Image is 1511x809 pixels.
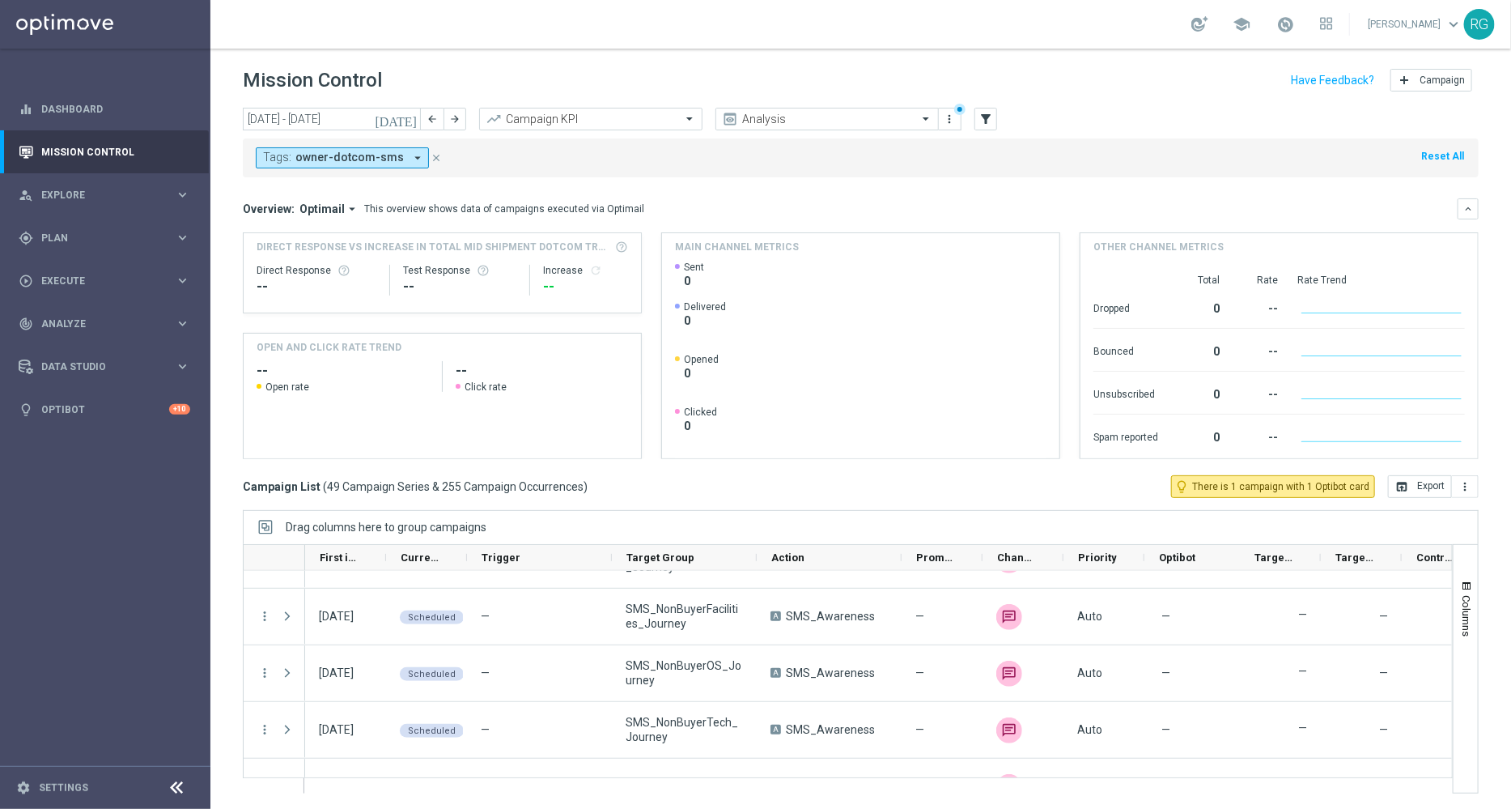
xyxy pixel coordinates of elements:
[1174,479,1189,494] i: lightbulb_outline
[786,722,875,737] span: SMS_Awareness
[41,362,175,372] span: Data Studio
[19,317,175,331] div: Analyze
[1192,479,1369,494] span: There is 1 campaign with 1 Optibot card
[244,702,305,759] div: Press SPACE to select this row.
[915,609,924,624] span: —
[1159,551,1195,564] span: Optibot
[449,113,461,125] i: arrow_forward
[18,360,191,373] button: Data Studio keyboard_arrow_right
[715,108,939,130] ng-select: Analysis
[175,230,190,245] i: keyboard_arrow_right
[684,406,717,419] span: Clicked
[18,275,191,287] div: play_circle_outline Execute keyboard_arrow_right
[1379,610,1388,623] span: —
[996,604,1022,630] img: Digital SMS marketing
[319,666,354,680] div: 10 Sep 2025, Wednesday
[1298,721,1307,735] label: —
[408,726,456,736] span: Scheduled
[16,781,31,795] i: settings
[786,609,875,624] span: SMS_Awareness
[41,388,169,431] a: Optibot
[684,353,719,366] span: Opened
[19,360,175,374] div: Data Studio
[1416,551,1455,564] span: Control Customers
[1379,723,1388,736] span: —
[626,551,694,564] span: Target Group
[320,551,359,564] span: First in Range
[481,666,490,679] span: —
[429,149,444,167] button: close
[456,361,628,381] h2: --
[1388,479,1479,492] multiple-options-button: Export to CSV
[996,774,1022,800] div: Digital SMS marketing
[257,340,401,355] h4: OPEN AND CLICK RATE TREND
[257,722,272,737] i: more_vert
[1298,664,1307,679] label: —
[1161,722,1170,737] span: —
[786,666,875,680] span: SMS_Awareness
[1420,75,1465,86] span: Campaign
[1077,666,1102,679] span: Auto
[263,151,291,164] span: Tags:
[1395,480,1408,493] i: open_in_browser
[954,104,966,115] div: There are unsaved changes
[295,202,364,216] button: Optimail arrow_drop_down
[770,668,781,678] span: A
[1077,723,1102,736] span: Auto
[1178,423,1220,449] div: 0
[543,277,628,296] div: --
[319,609,354,624] div: 10 Sep 2025, Wednesday
[18,403,191,416] button: lightbulb Optibot +10
[410,151,425,165] i: arrow_drop_down
[1458,198,1479,219] button: keyboard_arrow_down
[626,658,743,688] span: SMS_NonBuyerOS_Journey
[400,609,464,624] colored-tag: Scheduled
[257,361,429,381] h2: --
[1078,551,1117,564] span: Priority
[319,722,354,737] div: 10 Sep 2025, Wednesday
[916,551,955,564] span: Promotions
[1335,551,1374,564] span: Targeted Response Rate
[41,190,175,200] span: Explore
[19,87,190,130] div: Dashboard
[1379,666,1388,679] span: —
[408,612,456,623] span: Scheduled
[403,277,516,296] div: --
[996,661,1022,687] div: Digital SMS marketing
[626,715,743,744] span: SMS_NonBuyerTech_Journey
[175,273,190,288] i: keyboard_arrow_right
[286,521,486,534] div: Row Groups
[427,113,438,125] i: arrow_back
[974,108,997,130] button: filter_alt
[1420,147,1466,165] button: Reset All
[18,146,191,159] div: Mission Control
[244,645,305,702] div: Press SPACE to select this row.
[770,611,781,621] span: A
[1178,274,1220,287] div: Total
[243,202,295,216] h3: Overview:
[327,479,584,494] span: 49 Campaign Series & 255 Campaign Occurrences
[1452,475,1479,498] button: more_vert
[1398,74,1411,87] i: add
[589,264,602,277] i: refresh
[1458,480,1471,493] i: more_vert
[286,521,486,534] span: Drag columns here to group campaigns
[19,188,175,202] div: Explore
[1233,15,1250,33] span: school
[431,152,442,164] i: close
[942,109,958,129] button: more_vert
[345,202,359,216] i: arrow_drop_down
[465,381,507,394] span: Click rate
[915,722,924,737] span: —
[400,722,464,738] colored-tag: Scheduled
[19,274,33,288] i: play_circle_outline
[1298,607,1307,622] label: —
[996,717,1022,743] img: Digital SMS marketing
[257,666,272,680] button: more_vert
[1254,551,1293,564] span: Targeted Customers
[257,277,376,296] div: --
